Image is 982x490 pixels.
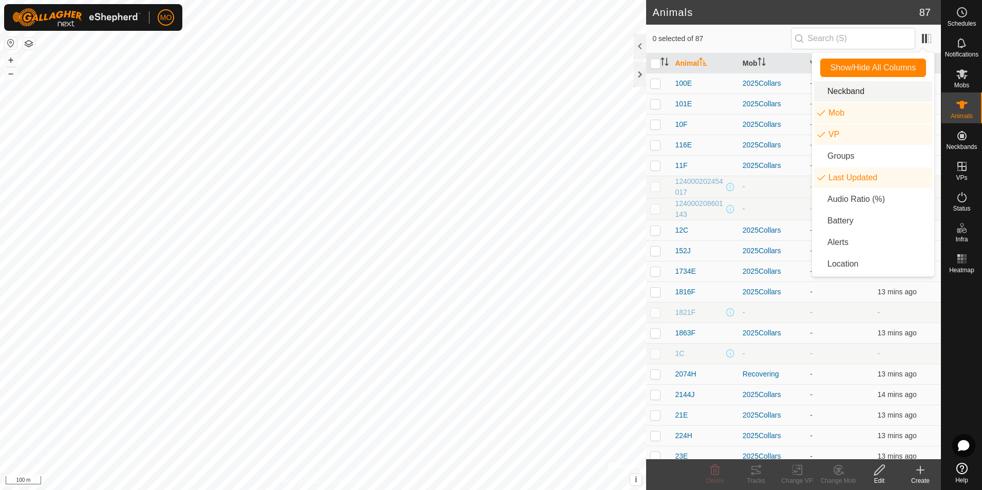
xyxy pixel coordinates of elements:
div: 2025Collars [743,328,802,338]
button: Map Layers [23,37,35,50]
app-display-virtual-paddock-transition: - [810,308,813,316]
span: Neckbands [946,144,977,150]
span: 124000208601143 [675,198,724,220]
app-display-virtual-paddock-transition: - [810,79,813,87]
app-display-virtual-paddock-transition: - [810,370,813,378]
app-display-virtual-paddock-transition: - [810,411,813,419]
li: neckband.label.battery [814,211,932,231]
th: VP [806,53,873,73]
app-display-virtual-paddock-transition: - [810,390,813,399]
div: 2025Collars [743,451,802,462]
div: 2025Collars [743,119,802,130]
img: Gallagher Logo [12,8,141,27]
div: Change VP [777,476,818,485]
span: Schedules [947,21,976,27]
th: Mob [739,53,806,73]
span: 10F [675,119,687,130]
div: Create [900,476,941,485]
app-display-virtual-paddock-transition: - [810,182,813,191]
li: animal.label.alerts [814,232,932,253]
p-sorticon: Activate to sort [758,59,766,67]
div: - [743,348,802,359]
span: 224H [675,430,692,441]
span: 1821F [675,307,695,318]
span: Animals [951,113,973,119]
app-display-virtual-paddock-transition: - [810,349,813,357]
div: Tracks [735,476,777,485]
app-display-virtual-paddock-transition: - [810,288,813,296]
span: Infra [955,236,968,242]
li: common.label.location [814,254,932,274]
div: 2025Collars [743,160,802,171]
p-sorticon: Activate to sort [699,59,707,67]
div: 2025Collars [743,246,802,256]
span: 22 Aug 2025, 8:36 am [878,390,917,399]
div: - [743,203,802,214]
span: Delete [706,477,724,484]
a: Help [941,459,982,487]
span: - [878,349,880,357]
div: - [743,181,802,192]
span: 22 Aug 2025, 8:36 am [878,288,917,296]
span: Status [953,205,970,212]
div: Recovering [743,369,802,380]
span: 116E [675,140,692,150]
span: 0 selected of 87 [652,33,790,44]
a: Contact Us [333,477,364,486]
li: common.btn.groups [814,146,932,166]
button: – [5,67,17,80]
app-display-virtual-paddock-transition: - [810,247,813,255]
div: 2025Collars [743,140,802,150]
app-display-virtual-paddock-transition: - [810,431,813,440]
button: Show/Hide All Columns [820,59,926,77]
app-display-virtual-paddock-transition: - [810,120,813,128]
input: Search (S) [791,28,915,49]
p-sorticon: Activate to sort [660,59,669,67]
div: 2025Collars [743,430,802,441]
span: 22 Aug 2025, 8:36 am [878,329,917,337]
span: i [635,475,637,484]
span: 22 Aug 2025, 8:36 am [878,411,917,419]
div: 2025Collars [743,99,802,109]
app-display-virtual-paddock-transition: - [810,329,813,337]
span: 22 Aug 2025, 8:36 am [878,370,917,378]
span: MO [160,12,172,23]
app-display-virtual-paddock-transition: - [810,161,813,169]
app-display-virtual-paddock-transition: - [810,267,813,275]
span: Help [955,477,968,483]
div: - [743,307,802,318]
a: Privacy Policy [282,477,321,486]
span: Heatmap [949,267,974,273]
div: 2025Collars [743,225,802,236]
span: 22 Aug 2025, 8:36 am [878,431,917,440]
div: Change Mob [818,476,859,485]
div: 2025Collars [743,410,802,421]
div: Edit [859,476,900,485]
app-display-virtual-paddock-transition: - [810,226,813,234]
app-display-virtual-paddock-transition: - [810,100,813,108]
li: enum.columnList.audioRatio [814,189,932,210]
div: 2025Collars [743,78,802,89]
div: 2025Collars [743,287,802,297]
li: mob.label.mob [814,103,932,123]
span: Notifications [945,51,978,58]
button: i [630,474,641,485]
th: Animal [671,53,738,73]
span: 2074H [675,369,696,380]
app-display-virtual-paddock-transition: - [810,141,813,149]
span: 1C [675,348,684,359]
span: 1816F [675,287,695,297]
li: enum.columnList.lastUpdated [814,167,932,188]
span: 124000202454017 [675,176,724,198]
span: Show/Hide All Columns [830,63,916,72]
span: 101E [675,99,692,109]
span: 12C [675,225,688,236]
li: neckband.label.title [814,81,932,102]
span: 2144J [675,389,694,400]
span: 1863F [675,328,695,338]
span: 100E [675,78,692,89]
span: Mobs [954,82,969,88]
span: 1734E [675,266,695,277]
span: 23E [675,451,688,462]
span: VPs [956,175,967,181]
